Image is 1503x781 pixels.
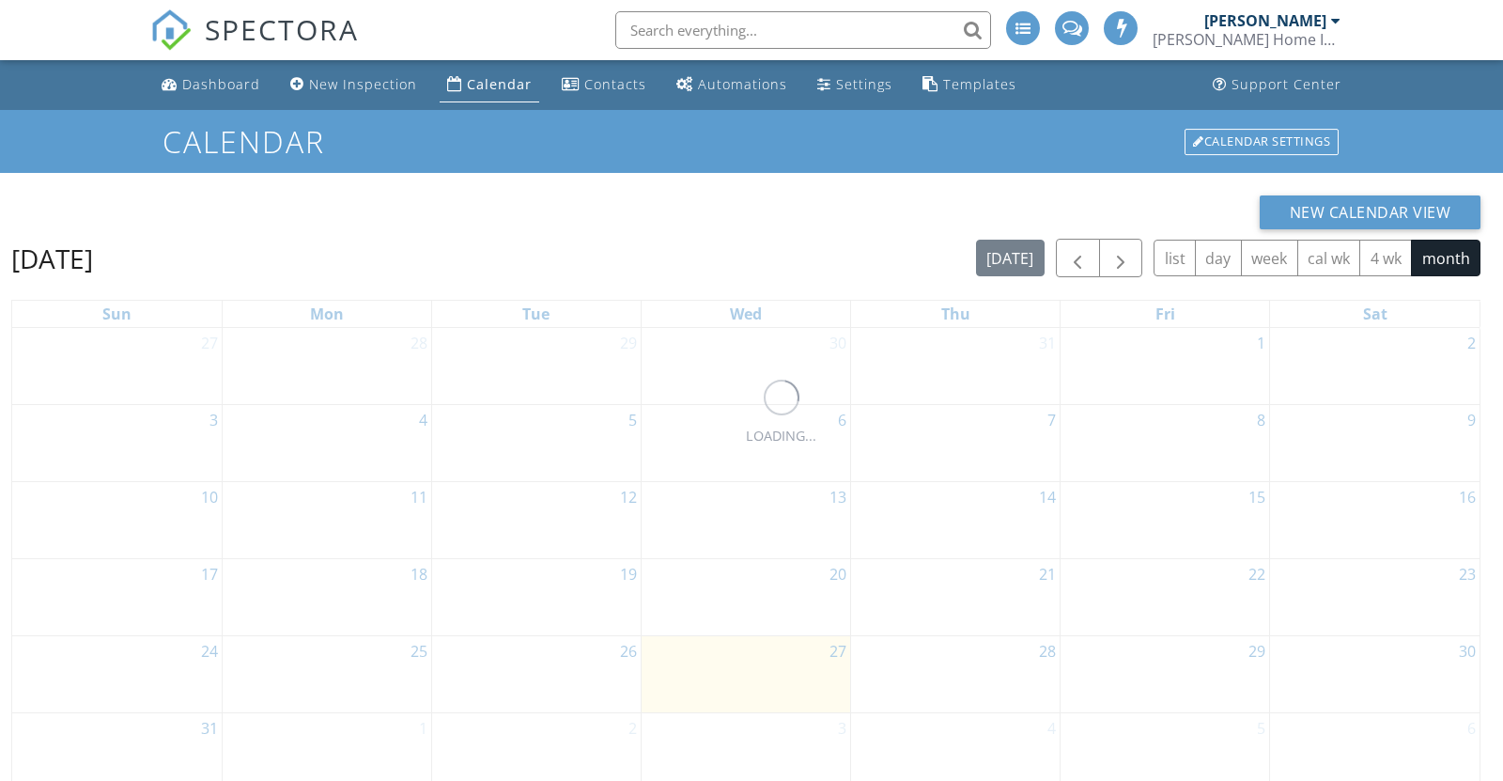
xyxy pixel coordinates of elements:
[641,328,850,405] td: Go to July 30, 2025
[1154,240,1196,276] button: list
[616,636,641,666] a: Go to August 26, 2025
[625,405,641,435] a: Go to August 5, 2025
[1253,713,1269,743] a: Go to September 5, 2025
[1061,328,1270,405] td: Go to August 1, 2025
[1044,713,1060,743] a: Go to September 4, 2025
[698,75,787,93] div: Automations
[826,328,850,358] a: Go to July 30, 2025
[1464,713,1480,743] a: Go to September 6, 2025
[851,635,1061,712] td: Go to August 28, 2025
[222,558,431,635] td: Go to August 18, 2025
[1061,481,1270,558] td: Go to August 15, 2025
[616,328,641,358] a: Go to July 29, 2025
[1204,11,1326,30] div: [PERSON_NAME]
[1253,328,1269,358] a: Go to August 1, 2025
[431,328,641,405] td: Go to July 29, 2025
[431,404,641,481] td: Go to August 5, 2025
[197,713,222,743] a: Go to August 31, 2025
[1260,195,1481,229] button: New Calendar View
[519,301,553,327] a: Tuesday
[1232,75,1341,93] div: Support Center
[1185,129,1339,155] div: Calendar Settings
[99,301,135,327] a: Sunday
[222,328,431,405] td: Go to July 28, 2025
[1152,301,1179,327] a: Friday
[205,9,359,49] span: SPECTORA
[1241,240,1298,276] button: week
[1061,635,1270,712] td: Go to August 29, 2025
[1270,635,1480,712] td: Go to August 30, 2025
[12,481,222,558] td: Go to August 10, 2025
[163,125,1340,158] h1: Calendar
[1245,559,1269,589] a: Go to August 22, 2025
[1035,328,1060,358] a: Go to July 31, 2025
[309,75,417,93] div: New Inspection
[976,240,1045,276] button: [DATE]
[641,404,850,481] td: Go to August 6, 2025
[1245,482,1269,512] a: Go to August 15, 2025
[1061,404,1270,481] td: Go to August 8, 2025
[197,328,222,358] a: Go to July 27, 2025
[206,405,222,435] a: Go to August 3, 2025
[1253,405,1269,435] a: Go to August 8, 2025
[1455,482,1480,512] a: Go to August 16, 2025
[1270,404,1480,481] td: Go to August 9, 2025
[1245,636,1269,666] a: Go to August 29, 2025
[937,301,974,327] a: Thursday
[440,68,539,102] a: Calendar
[641,481,850,558] td: Go to August 13, 2025
[1061,558,1270,635] td: Go to August 22, 2025
[826,636,850,666] a: Go to August 27, 2025
[641,635,850,712] td: Go to August 27, 2025
[407,636,431,666] a: Go to August 25, 2025
[625,713,641,743] a: Go to September 2, 2025
[12,328,222,405] td: Go to July 27, 2025
[1359,240,1412,276] button: 4 wk
[197,636,222,666] a: Go to August 24, 2025
[584,75,646,93] div: Contacts
[1153,30,1340,49] div: Doherty Home Inspections
[1297,240,1361,276] button: cal wk
[150,9,192,51] img: The Best Home Inspection Software - Spectora
[915,68,1024,102] a: Templates
[154,68,268,102] a: Dashboard
[1464,405,1480,435] a: Go to August 9, 2025
[836,75,892,93] div: Settings
[1270,481,1480,558] td: Go to August 16, 2025
[222,635,431,712] td: Go to August 25, 2025
[431,635,641,712] td: Go to August 26, 2025
[1359,301,1391,327] a: Saturday
[616,559,641,589] a: Go to August 19, 2025
[306,301,348,327] a: Monday
[669,68,795,102] a: Automations (Advanced)
[1455,636,1480,666] a: Go to August 30, 2025
[1044,405,1060,435] a: Go to August 7, 2025
[12,558,222,635] td: Go to August 17, 2025
[467,75,532,93] div: Calendar
[726,301,766,327] a: Wednesday
[943,75,1016,93] div: Templates
[431,481,641,558] td: Go to August 12, 2025
[150,25,359,65] a: SPECTORA
[415,405,431,435] a: Go to August 4, 2025
[1205,68,1349,102] a: Support Center
[1411,240,1480,276] button: month
[1035,482,1060,512] a: Go to August 14, 2025
[1270,328,1480,405] td: Go to August 2, 2025
[222,404,431,481] td: Go to August 4, 2025
[407,559,431,589] a: Go to August 18, 2025
[11,240,93,277] h2: [DATE]
[746,426,816,446] div: LOADING...
[834,713,850,743] a: Go to September 3, 2025
[616,482,641,512] a: Go to August 12, 2025
[197,482,222,512] a: Go to August 10, 2025
[431,558,641,635] td: Go to August 19, 2025
[1464,328,1480,358] a: Go to August 2, 2025
[1035,559,1060,589] a: Go to August 21, 2025
[407,328,431,358] a: Go to July 28, 2025
[1195,240,1242,276] button: day
[12,635,222,712] td: Go to August 24, 2025
[1035,636,1060,666] a: Go to August 28, 2025
[222,481,431,558] td: Go to August 11, 2025
[283,68,425,102] a: New Inspection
